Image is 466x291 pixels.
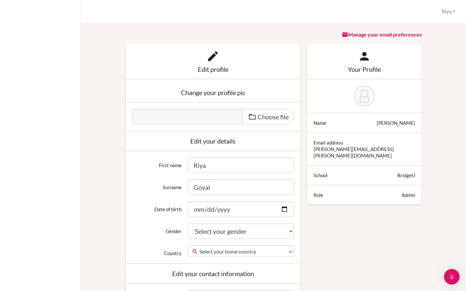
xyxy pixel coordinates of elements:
label: Country [129,245,185,256]
div: [PERSON_NAME][EMAIL_ADDRESS][PERSON_NAME][DOMAIN_NAME] [314,146,415,159]
div: Your Profile [314,66,415,72]
div: Edit your contact information [132,270,294,277]
div: Edit your details [132,138,294,144]
span: Select your home country [199,246,285,257]
label: Gender [129,223,185,234]
div: Role [314,192,323,198]
div: Edit profile [132,66,294,72]
img: Riya Goyal [354,86,375,106]
div: School [314,172,327,178]
span: Choose file [258,113,289,121]
div: Name [314,120,326,126]
div: [PERSON_NAME] [377,120,415,126]
div: Email address [314,139,343,146]
div: BridgeU [397,172,415,178]
div: Open Intercom Messenger [444,269,460,285]
a: Manage your email preferences [342,31,422,38]
label: Surname [129,179,185,190]
label: Date of birth [129,201,185,212]
div: Change your profile pic [132,89,294,96]
label: First name [129,157,185,168]
div: Admin [402,192,415,198]
button: Riya [439,5,458,17]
